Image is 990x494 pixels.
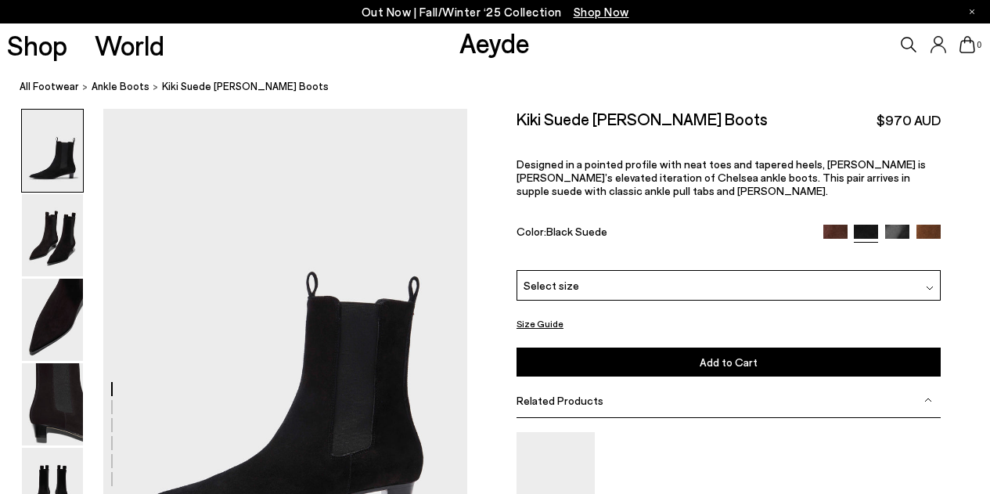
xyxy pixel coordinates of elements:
[574,5,629,19] span: Navigate to /collections/new-in
[877,110,941,130] span: $970 AUD
[22,279,83,361] img: Kiki Suede Chelsea Boots - Image 3
[546,225,607,238] span: Black Suede
[95,31,164,59] a: World
[459,26,530,59] a: Aeyde
[926,284,934,292] img: svg%3E
[517,394,603,407] span: Related Products
[959,36,975,53] a: 0
[162,78,329,95] span: Kiki Suede [PERSON_NAME] Boots
[517,109,768,128] h2: Kiki Suede [PERSON_NAME] Boots
[362,2,629,22] p: Out Now | Fall/Winter ‘25 Collection
[20,66,990,109] nav: breadcrumb
[92,80,149,92] span: ankle boots
[924,396,932,404] img: svg%3E
[22,110,83,192] img: Kiki Suede Chelsea Boots - Image 1
[517,314,563,334] button: Size Guide
[7,31,67,59] a: Shop
[517,157,941,197] p: Designed in a pointed profile with neat toes and tapered heels, [PERSON_NAME] is [PERSON_NAME]’s ...
[22,194,83,276] img: Kiki Suede Chelsea Boots - Image 2
[22,363,83,445] img: Kiki Suede Chelsea Boots - Image 4
[517,348,941,377] button: Add to Cart
[700,355,758,369] span: Add to Cart
[524,277,579,294] span: Select size
[517,225,809,243] div: Color:
[975,41,983,49] span: 0
[92,78,149,95] a: ankle boots
[20,78,79,95] a: All Footwear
